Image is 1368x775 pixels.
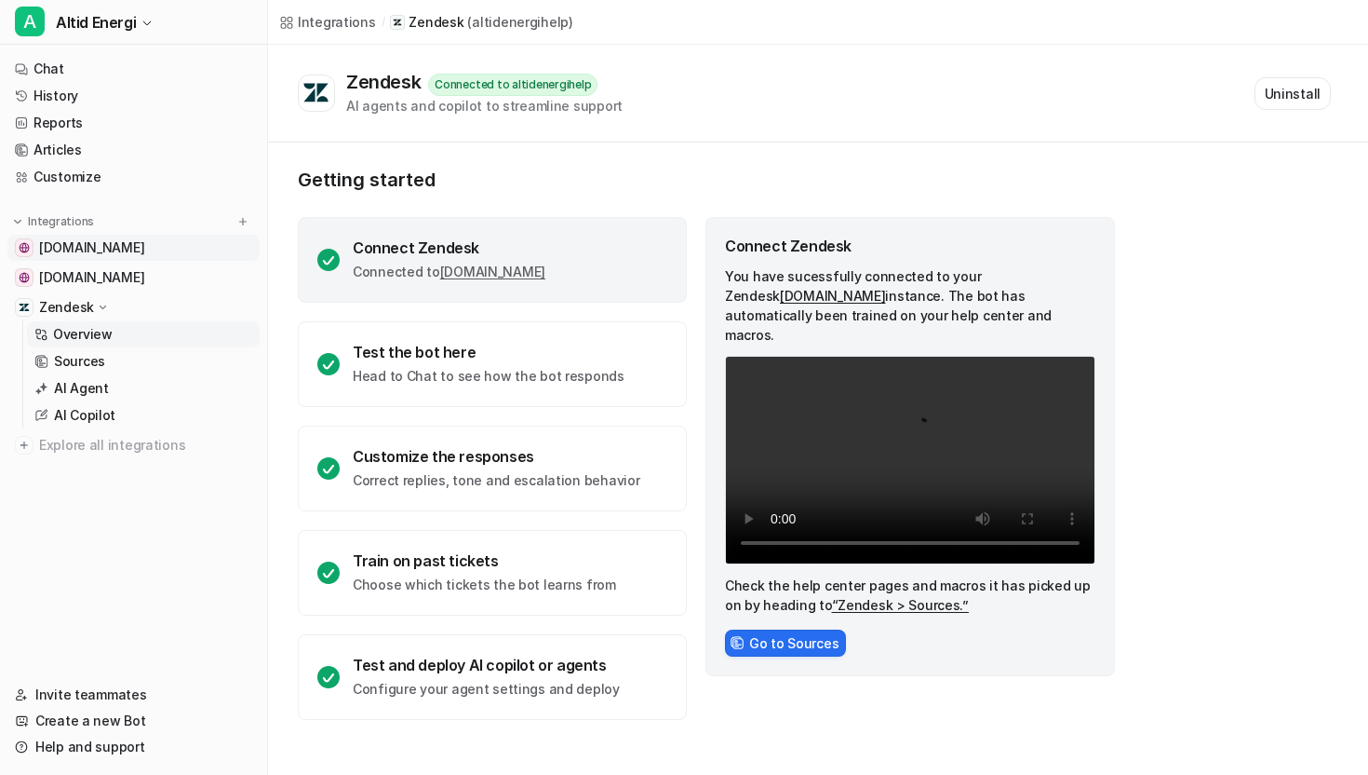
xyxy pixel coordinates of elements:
[28,214,94,229] p: Integrations
[346,96,623,116] div: AI agents and copilot to streamline support
[19,242,30,253] img: altidenergi.dk
[236,215,249,228] img: menu_add.svg
[780,288,885,304] a: [DOMAIN_NAME]
[1254,77,1331,110] button: Uninstall
[832,597,969,613] a: “Zendesk > Sources.”
[39,430,252,460] span: Explore all integrations
[7,265,260,291] a: greenpowerdenmark.dk[DOMAIN_NAME]
[39,268,144,287] span: [DOMAIN_NAME]
[27,348,260,374] a: Sources
[428,74,597,96] div: Connected to altidenergihelp
[302,82,330,104] img: Zendesk logo
[731,636,744,649] img: sourcesIcon
[353,471,639,490] p: Correct replies, tone and escalation behavior
[15,436,34,455] img: explore all integrations
[353,447,639,466] div: Customize the responses
[7,56,260,82] a: Chat
[353,238,545,257] div: Connect Zendesk
[298,12,376,32] div: Integrations
[56,9,136,35] span: Altid Energi
[7,682,260,708] a: Invite teammates
[440,264,545,279] a: [DOMAIN_NAME]
[53,325,113,344] p: Overview
[353,576,616,594] p: Choose which tickets the bot learns from
[7,235,260,261] a: altidenergi.dk[DOMAIN_NAME]
[27,321,260,347] a: Overview
[390,13,572,32] a: Zendesk(altidenergihelp)
[7,83,260,109] a: History
[19,272,30,283] img: greenpowerdenmark.dk
[7,110,260,136] a: Reports
[7,734,260,760] a: Help and support
[725,356,1095,564] video: Your browser does not support the video tag.
[725,576,1095,615] p: Check the help center pages and macros it has picked up on by heading to
[27,375,260,401] a: AI Agent
[725,237,1095,255] div: Connect Zendesk
[409,13,463,32] p: Zendesk
[279,12,376,32] a: Integrations
[346,71,428,93] div: Zendesk
[7,212,100,231] button: Integrations
[467,13,572,32] p: ( altidenergihelp )
[54,406,115,425] p: AI Copilot
[725,630,846,657] button: Go to Sources
[353,551,616,570] div: Train on past tickets
[353,263,545,281] p: Connected to
[353,343,624,361] div: Test the bot here
[353,367,624,386] p: Head to Chat to see how the bot responds
[15,7,45,36] span: A
[39,298,94,317] p: Zendesk
[725,266,1095,345] p: You have sucessfully connected to your Zendesk instance. The bot has automatically been trained o...
[19,302,30,313] img: Zendesk
[11,215,24,228] img: expand menu
[382,14,385,31] span: /
[54,352,105,371] p: Sources
[7,164,260,190] a: Customize
[7,708,260,734] a: Create a new Bot
[39,238,144,257] span: [DOMAIN_NAME]
[353,680,620,699] p: Configure your agent settings and deploy
[7,137,260,163] a: Articles
[7,432,260,458] a: Explore all integrations
[298,169,1117,191] p: Getting started
[353,656,620,674] div: Test and deploy AI copilot or agents
[27,402,260,428] a: AI Copilot
[54,379,109,398] p: AI Agent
